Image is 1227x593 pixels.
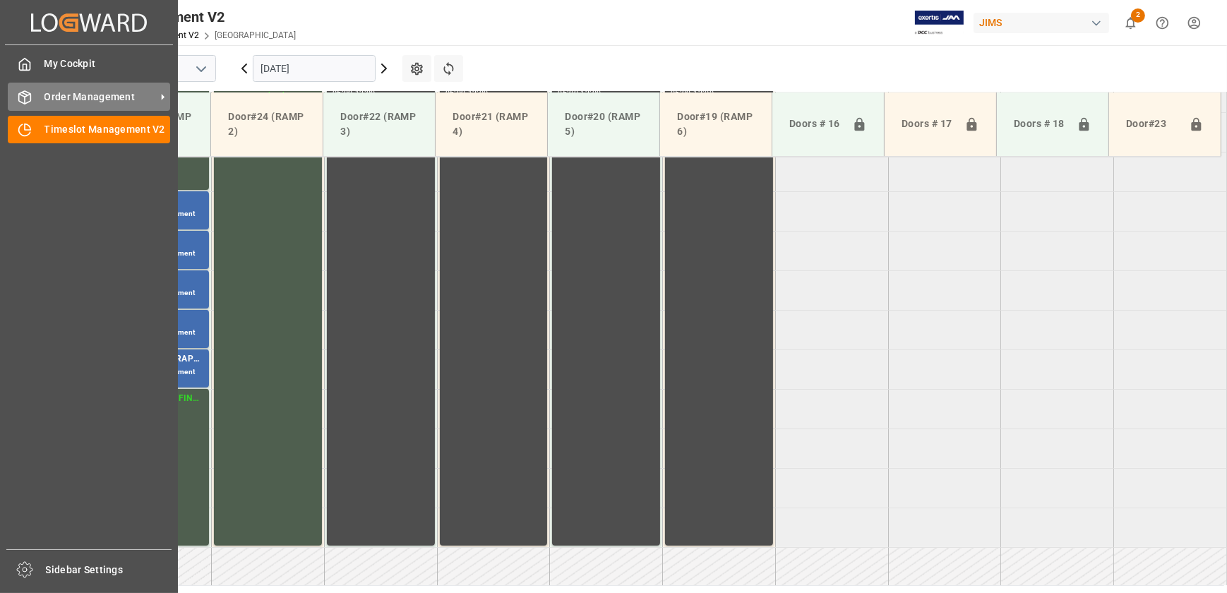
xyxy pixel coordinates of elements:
div: Doors # 16 [784,111,846,138]
div: Door#22 (RAMP 3) [335,104,424,145]
div: Door#24 (RAMP 2) [222,104,311,145]
button: Help Center [1147,7,1178,39]
button: show 2 new notifications [1115,7,1147,39]
span: Timeslot Management V2 [44,122,171,137]
img: Exertis%20JAM%20-%20Email%20Logo.jpg_1722504956.jpg [915,11,964,35]
div: Door#23 [1120,111,1183,138]
div: JIMS [974,13,1109,33]
a: Timeslot Management V2 [8,116,170,143]
div: Doors # 18 [1008,111,1071,138]
span: Order Management [44,90,156,104]
input: DD.MM.YYYY [253,55,376,82]
div: Door#21 (RAMP 4) [447,104,536,145]
span: 2 [1131,8,1145,23]
div: Door#19 (RAMP 6) [671,104,760,145]
span: My Cockpit [44,56,171,71]
div: Doors # 17 [896,111,959,138]
button: open menu [190,58,211,80]
a: My Cockpit [8,50,170,78]
div: Door#20 (RAMP 5) [559,104,648,145]
span: Sidebar Settings [46,563,172,577]
div: Timeslot Management V2 [61,6,296,28]
button: JIMS [974,9,1115,36]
